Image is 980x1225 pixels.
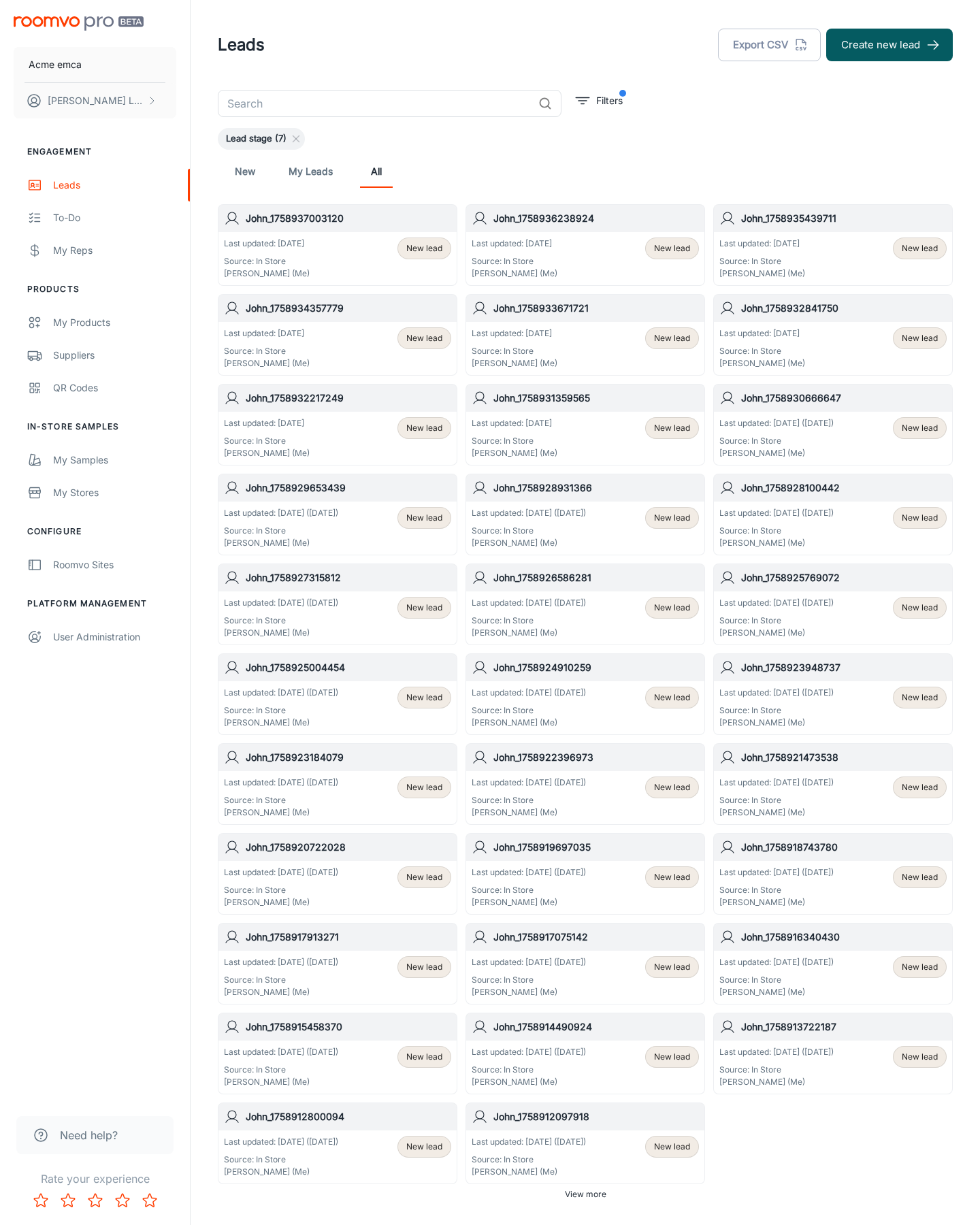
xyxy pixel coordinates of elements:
[713,653,953,735] a: John_1758923948737Last updated: [DATE] ([DATE])Source: In Store[PERSON_NAME] (Me)New lead
[493,301,699,316] h6: John_1758933671721
[493,480,699,495] h6: John_1758928931366
[719,956,834,968] p: Last updated: [DATE] ([DATE])
[224,627,338,639] p: [PERSON_NAME] (Me)
[719,627,834,639] p: [PERSON_NAME] (Me)
[719,615,834,627] p: Source: In Store
[654,1141,690,1153] span: New lead
[406,512,442,524] span: New lead
[224,1136,338,1148] p: Last updated: [DATE] ([DATE])
[741,211,947,226] h6: John_1758935439711
[472,1136,586,1148] p: Last updated: [DATE] ([DATE])
[472,794,586,806] p: Source: In Store
[53,557,176,572] div: Roomvo Sites
[472,255,557,267] p: Source: In Store
[596,93,623,108] p: Filters
[472,327,557,340] p: Last updated: [DATE]
[246,301,451,316] h6: John_1758934357779
[654,691,690,704] span: New lead
[465,384,705,465] a: John_1758931359565Last updated: [DATE]Source: In Store[PERSON_NAME] (Me)New lead
[472,704,586,717] p: Source: In Store
[741,570,947,585] h6: John_1758925769072
[224,806,338,819] p: [PERSON_NAME] (Me)
[53,178,176,193] div: Leads
[246,570,451,585] h6: John_1758927315812
[53,485,176,500] div: My Stores
[472,1076,586,1088] p: [PERSON_NAME] (Me)
[654,961,690,973] span: New lead
[902,242,938,255] span: New lead
[465,743,705,825] a: John_1758922396973Last updated: [DATE] ([DATE])Source: In Store[PERSON_NAME] (Me)New lead
[719,884,834,896] p: Source: In Store
[902,422,938,434] span: New lead
[472,615,586,627] p: Source: In Store
[54,1187,82,1214] button: Rate 2 star
[224,435,310,447] p: Source: In Store
[472,447,557,459] p: [PERSON_NAME] (Me)
[472,345,557,357] p: Source: In Store
[406,961,442,973] span: New lead
[246,840,451,855] h6: John_1758920722028
[493,570,699,585] h6: John_1758926586281
[224,687,338,699] p: Last updated: [DATE] ([DATE])
[472,627,586,639] p: [PERSON_NAME] (Me)
[713,384,953,465] a: John_1758930666647Last updated: [DATE] ([DATE])Source: In Store[PERSON_NAME] (Me)New lead
[902,691,938,704] span: New lead
[472,435,557,447] p: Source: In Store
[472,357,557,370] p: [PERSON_NAME] (Me)
[719,597,834,609] p: Last updated: [DATE] ([DATE])
[472,1046,586,1058] p: Last updated: [DATE] ([DATE])
[719,896,834,909] p: [PERSON_NAME] (Me)
[53,315,176,330] div: My Products
[229,155,261,188] a: New
[493,840,699,855] h6: John_1758919697035
[53,630,176,644] div: User Administration
[406,781,442,794] span: New lead
[719,525,834,537] p: Source: In Store
[224,1064,338,1076] p: Source: In Store
[14,16,144,31] img: Roomvo PRO Beta
[53,210,176,225] div: To-do
[218,90,533,117] input: Search
[493,1019,699,1034] h6: John_1758914490924
[224,777,338,789] p: Last updated: [DATE] ([DATE])
[472,974,586,986] p: Source: In Store
[218,563,457,645] a: John_1758927315812Last updated: [DATE] ([DATE])Source: In Store[PERSON_NAME] (Me)New lead
[719,717,834,729] p: [PERSON_NAME] (Me)
[224,974,338,986] p: Source: In Store
[224,255,310,267] p: Source: In Store
[713,833,953,915] a: John_1758918743780Last updated: [DATE] ([DATE])Source: In Store[PERSON_NAME] (Me)New lead
[713,923,953,1004] a: John_1758916340430Last updated: [DATE] ([DATE])Source: In Store[PERSON_NAME] (Me)New lead
[224,267,310,280] p: [PERSON_NAME] (Me)
[713,294,953,376] a: John_1758932841750Last updated: [DATE]Source: In Store[PERSON_NAME] (Me)New lead
[60,1127,118,1143] span: Need help?
[493,750,699,765] h6: John_1758922396973
[472,884,586,896] p: Source: In Store
[741,660,947,675] h6: John_1758923948737
[902,781,938,794] span: New lead
[27,1187,54,1214] button: Rate 1 star
[465,204,705,286] a: John_1758936238924Last updated: [DATE]Source: In Store[PERSON_NAME] (Me)New lead
[406,422,442,434] span: New lead
[29,57,82,72] p: Acme emca
[218,128,305,150] div: Lead stage (7)
[406,332,442,344] span: New lead
[246,660,451,675] h6: John_1758925004454
[472,866,586,879] p: Last updated: [DATE] ([DATE])
[493,930,699,945] h6: John_1758917075142
[218,33,265,57] h1: Leads
[246,930,451,945] h6: John_1758917913271
[719,447,834,459] p: [PERSON_NAME] (Me)
[465,1013,705,1094] a: John_1758914490924Last updated: [DATE] ([DATE])Source: In Store[PERSON_NAME] (Me)New lead
[14,83,176,118] button: [PERSON_NAME] Leaptools
[224,447,310,459] p: [PERSON_NAME] (Me)
[493,391,699,406] h6: John_1758931359565
[713,1013,953,1094] a: John_1758913722187Last updated: [DATE] ([DATE])Source: In Store[PERSON_NAME] (Me)New lead
[719,327,805,340] p: Last updated: [DATE]
[224,417,310,429] p: Last updated: [DATE]
[53,453,176,468] div: My Samples
[472,1166,586,1178] p: [PERSON_NAME] (Me)
[713,563,953,645] a: John_1758925769072Last updated: [DATE] ([DATE])Source: In Store[PERSON_NAME] (Me)New lead
[719,806,834,819] p: [PERSON_NAME] (Me)
[224,1154,338,1166] p: Source: In Store
[246,391,451,406] h6: John_1758932217249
